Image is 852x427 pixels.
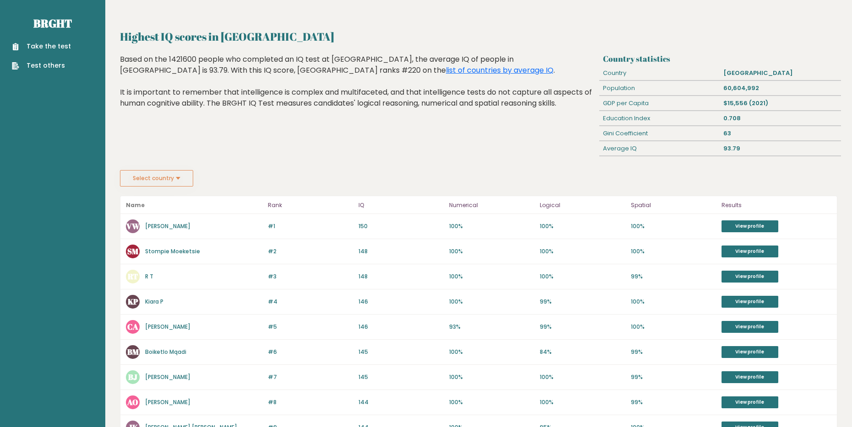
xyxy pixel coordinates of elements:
[127,246,139,256] text: SM
[358,298,444,306] p: 146
[599,141,720,156] div: Average IQ
[449,200,534,211] p: Numerical
[631,373,716,381] p: 99%
[145,398,190,406] a: [PERSON_NAME]
[540,373,625,381] p: 100%
[722,321,778,333] a: View profile
[722,371,778,383] a: View profile
[268,348,353,356] p: #6
[599,66,720,80] div: Country
[145,222,190,230] a: [PERSON_NAME]
[120,170,193,187] button: Select country
[599,96,720,111] div: GDP per Capita
[449,323,534,331] p: 93%
[358,247,444,256] p: 148
[599,81,720,96] div: Population
[358,348,444,356] p: 145
[268,398,353,406] p: #8
[631,323,716,331] p: 100%
[268,323,353,331] p: #5
[449,373,534,381] p: 100%
[631,222,716,230] p: 100%
[126,221,140,231] text: VW
[358,398,444,406] p: 144
[722,200,831,211] p: Results
[631,200,716,211] p: Spatial
[599,111,720,126] div: Education Index
[127,321,138,332] text: CA
[722,296,778,308] a: View profile
[127,271,138,282] text: RT
[540,348,625,356] p: 84%
[722,246,778,257] a: View profile
[722,346,778,358] a: View profile
[33,16,72,31] a: Brght
[127,347,139,357] text: BM
[268,200,353,211] p: Rank
[358,272,444,281] p: 148
[12,61,71,70] a: Test others
[720,81,841,96] div: 60,604,992
[358,373,444,381] p: 145
[358,222,444,230] p: 150
[720,96,841,111] div: $15,556 (2021)
[722,271,778,283] a: View profile
[631,348,716,356] p: 99%
[449,298,534,306] p: 100%
[12,42,71,51] a: Take the test
[268,373,353,381] p: #7
[540,272,625,281] p: 100%
[449,222,534,230] p: 100%
[720,126,841,141] div: 63
[268,222,353,230] p: #1
[540,247,625,256] p: 100%
[120,28,837,45] h2: Highest IQ scores in [GEOGRAPHIC_DATA]
[722,220,778,232] a: View profile
[145,323,190,331] a: [PERSON_NAME]
[145,373,190,381] a: [PERSON_NAME]
[127,397,138,407] text: AO
[599,126,720,141] div: Gini Coefficient
[540,398,625,406] p: 100%
[268,247,353,256] p: #2
[540,222,625,230] p: 100%
[446,65,554,75] a: list of countries by average IQ
[603,54,837,64] h3: Country statistics
[631,298,716,306] p: 100%
[449,247,534,256] p: 100%
[449,348,534,356] p: 100%
[128,372,137,382] text: BJ
[358,200,444,211] p: IQ
[128,296,138,307] text: KP
[145,272,153,280] a: R T
[540,323,625,331] p: 99%
[358,323,444,331] p: 146
[449,272,534,281] p: 100%
[145,247,200,255] a: Stompie Moeketsie
[540,200,625,211] p: Logical
[145,348,186,356] a: Boiketlo Mqadi
[120,54,596,123] div: Based on the 1421600 people who completed an IQ test at [GEOGRAPHIC_DATA], the average IQ of peop...
[631,247,716,256] p: 100%
[720,111,841,126] div: 0.708
[631,272,716,281] p: 99%
[720,66,841,80] div: [GEOGRAPHIC_DATA]
[722,396,778,408] a: View profile
[126,201,145,209] b: Name
[720,141,841,156] div: 93.79
[449,398,534,406] p: 100%
[268,272,353,281] p: #3
[268,298,353,306] p: #4
[631,398,716,406] p: 99%
[540,298,625,306] p: 99%
[145,298,163,305] a: Kiara P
